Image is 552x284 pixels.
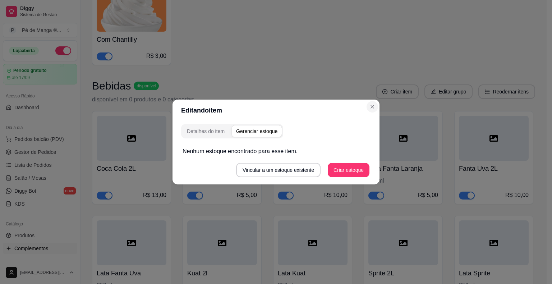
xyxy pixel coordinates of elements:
div: Detalhes do item [187,128,225,135]
button: Criar estoque [328,163,369,177]
button: Close [367,101,378,113]
div: Gerenciar estoque [236,128,277,135]
button: Vincular a um estoque existente [236,163,321,177]
div: complement-group [181,124,283,138]
p: Nenhum estoque encontrado para esse item. [183,147,369,156]
div: complement-group [181,124,371,138]
header: Editando item [172,100,379,121]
